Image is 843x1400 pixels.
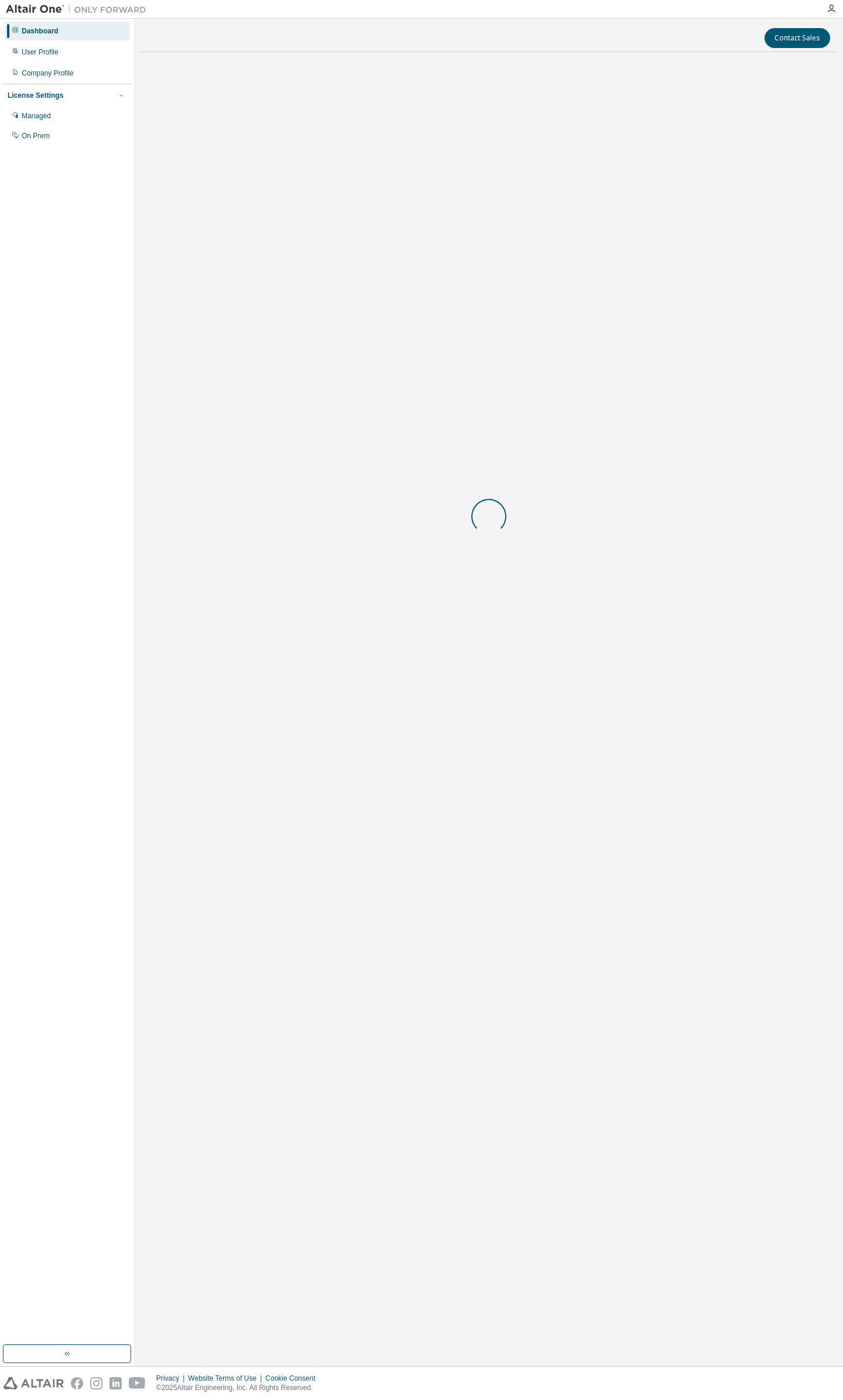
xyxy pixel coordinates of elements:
[109,1377,122,1389] img: linkedin.svg
[765,28,830,48] button: Contact Sales
[265,1374,322,1383] div: Cookie Consent
[22,47,59,57] div: User Profile
[71,1377,83,1389] img: facebook.svg
[188,1374,265,1383] div: Website Terms of Use
[156,1374,188,1383] div: Privacy
[8,91,63,100] div: License Settings
[129,1377,146,1389] img: youtube.svg
[22,111,51,121] div: Managed
[90,1377,102,1389] img: instagram.svg
[22,131,50,141] div: On Prem
[4,1377,64,1389] img: altair_logo.svg
[22,26,59,36] div: Dashboard
[22,69,74,78] div: Company Profile
[6,4,152,15] img: Altair One
[156,1383,323,1393] p: © 2025 Altair Engineering, Inc. All Rights Reserved.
